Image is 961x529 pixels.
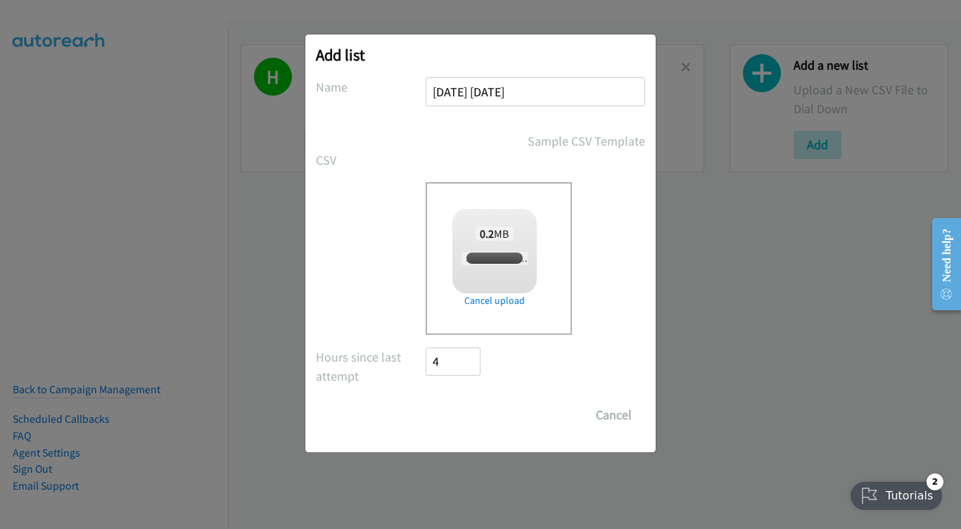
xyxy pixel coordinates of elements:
h2: Add list [316,45,645,65]
strong: 0.2 [480,227,494,241]
iframe: Checklist [842,468,950,518]
label: CSV [316,151,426,170]
span: SERVICE NOW SG [DATE] .csv [462,252,579,265]
button: Cancel [583,401,645,429]
span: MB [476,227,514,241]
a: Sample CSV Template [528,132,645,151]
label: Name [316,77,426,96]
label: Hours since last attempt [316,348,426,385]
a: Cancel upload [452,293,537,308]
iframe: Resource Center [920,208,961,320]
